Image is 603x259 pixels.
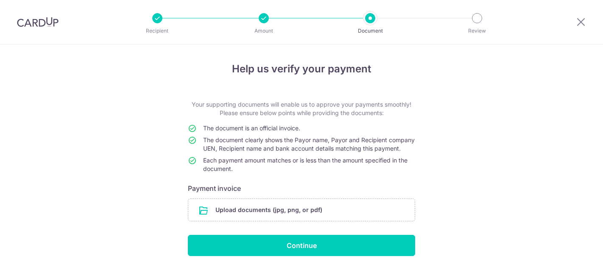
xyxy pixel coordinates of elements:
span: Each payment amount matches or is less than the amount specified in the document. [203,157,408,172]
p: Document [339,27,402,35]
span: The document is an official invoice. [203,124,300,132]
p: Amount [232,27,295,35]
p: Your supporting documents will enable us to approve your payments smoothly! Please ensure below p... [188,100,415,117]
span: The document clearly shows the Payor name, Payor and Recipient company UEN, Recipient name and ba... [203,136,415,152]
img: CardUp [17,17,59,27]
p: Review [446,27,508,35]
input: Continue [188,235,415,256]
p: Recipient [126,27,189,35]
div: Upload documents (jpg, png, or pdf) [188,198,415,221]
h4: Help us verify your payment [188,61,415,77]
h6: Payment invoice [188,183,415,193]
